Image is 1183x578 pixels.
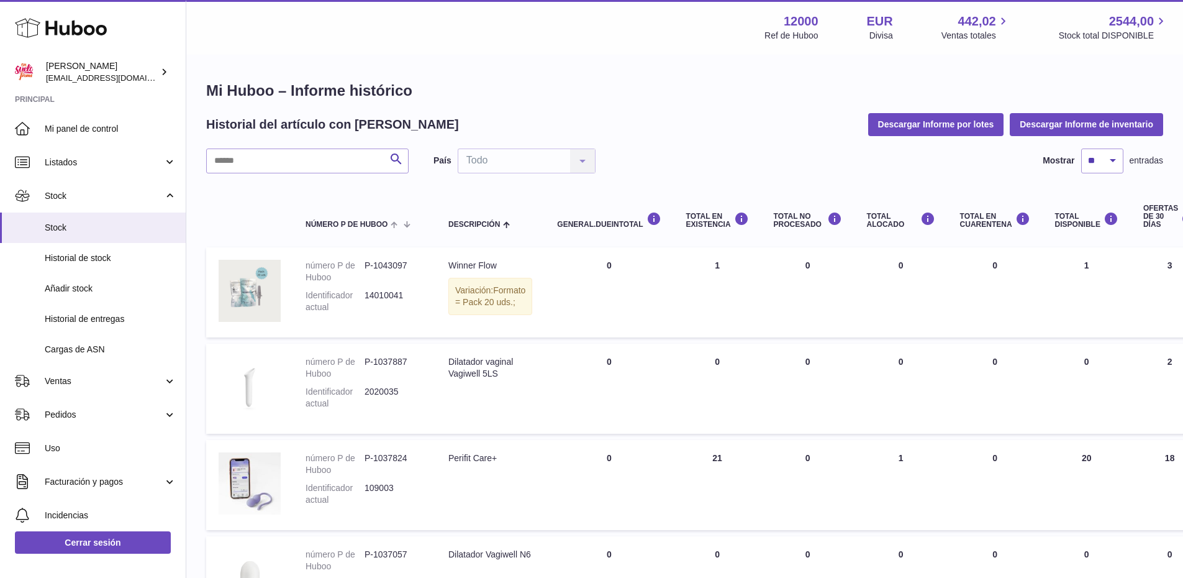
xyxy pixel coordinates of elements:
img: product image [219,260,281,322]
img: product image [219,356,281,418]
span: Añadir stock [45,283,176,295]
dt: número P de Huboo [306,260,365,283]
dt: Identificador actual [306,290,365,313]
dd: P-1037887 [365,356,424,380]
span: Uso [45,443,176,454]
div: Dilatador vaginal Vagiwell 5LS [448,356,532,380]
dt: Identificador actual [306,386,365,410]
span: Historial de stock [45,252,176,264]
div: Total en EXISTENCIA [686,212,749,229]
span: Stock [45,222,176,234]
dt: número P de Huboo [306,452,365,476]
div: Dilatador Vagiwell N6 [448,549,532,561]
td: 0 [674,344,761,434]
button: Descargar Informe por lotes [868,113,1004,135]
strong: 12000 [784,13,818,30]
span: entradas [1130,155,1163,167]
span: Mi panel de control [45,123,176,135]
td: 0 [545,344,673,434]
a: 2544,00 Stock total DISPONIBLE [1059,13,1168,42]
span: número P de Huboo [306,221,388,229]
div: Winner Flow [448,260,532,272]
span: 0 [992,357,997,367]
dd: 109003 [365,482,424,506]
span: Descripción [448,221,500,229]
div: Ref de Huboo [764,30,818,42]
div: general.dueInTotal [557,212,661,229]
div: Total en CUARENTENA [960,212,1030,229]
td: 0 [761,344,854,434]
span: Stock total DISPONIBLE [1059,30,1168,42]
td: 1 [1043,247,1131,337]
span: Historial de entregas [45,313,176,325]
span: [EMAIL_ADDRESS][DOMAIN_NAME] [46,73,183,83]
td: 0 [1043,344,1131,434]
span: Stock [45,190,163,202]
dd: P-1037057 [365,549,424,572]
span: Facturación y pagos [45,476,163,488]
td: 0 [761,440,854,530]
span: 0 [992,453,997,463]
a: 442,02 Ventas totales [941,13,1010,42]
td: 1 [854,440,948,530]
span: 442,02 [958,13,996,30]
div: Divisa [869,30,893,42]
td: 0 [854,344,948,434]
span: Ventas totales [941,30,1010,42]
div: Total NO PROCESADO [774,212,842,229]
td: 0 [545,247,673,337]
span: 0 [992,260,997,270]
label: País [433,155,451,167]
span: Incidencias [45,510,176,521]
span: 2544,00 [1109,13,1154,30]
a: Cerrar sesión [15,531,171,554]
dd: 2020035 [365,386,424,410]
label: Mostrar [1043,155,1074,167]
img: product image [219,452,281,515]
td: 21 [674,440,761,530]
td: 1 [674,247,761,337]
span: Pedidos [45,409,163,421]
div: Variación: [448,278,532,315]
dt: Identificador actual [306,482,365,506]
span: Listados [45,157,163,168]
dd: 14010041 [365,290,424,313]
td: 0 [545,440,673,530]
span: Ventas [45,375,163,387]
h1: Mi Huboo – Informe histórico [206,81,1163,101]
td: 0 [854,247,948,337]
strong: EUR [867,13,893,30]
span: Formato = Pack 20 uds.; [455,285,525,307]
span: Cargas de ASN [45,344,176,356]
div: [PERSON_NAME] [46,60,158,84]
dd: P-1037824 [365,452,424,476]
dd: P-1043097 [365,260,424,283]
div: Total ALOCADO [867,212,935,229]
span: 0 [992,549,997,559]
div: Total DISPONIBLE [1055,212,1118,229]
h2: Historial del artículo con [PERSON_NAME] [206,116,459,133]
td: 0 [761,247,854,337]
div: Perifit Care+ [448,452,532,464]
td: 20 [1043,440,1131,530]
dt: número P de Huboo [306,549,365,572]
img: mar@ensuelofirme.com [15,63,34,81]
button: Descargar Informe de inventario [1010,113,1163,135]
dt: número P de Huboo [306,356,365,380]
